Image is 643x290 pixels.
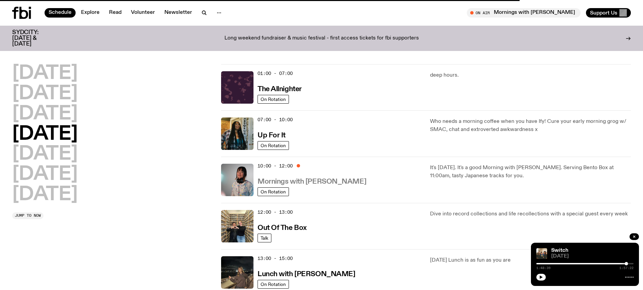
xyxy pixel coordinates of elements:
[261,235,268,240] span: Talk
[467,8,581,18] button: On AirMornings with [PERSON_NAME]
[261,282,286,287] span: On Rotation
[551,254,634,259] span: [DATE]
[258,178,366,185] h3: Mornings with [PERSON_NAME]
[258,187,289,196] a: On Rotation
[536,248,547,259] img: A warm film photo of the switch team sitting close together. from left to right: Cedar, Lau, Sand...
[258,163,293,169] span: 10:00 - 12:00
[551,248,568,253] a: Switch
[619,266,634,270] span: 1:57:22
[12,185,78,204] button: [DATE]
[12,64,78,83] button: [DATE]
[258,86,302,93] h3: The Allnighter
[430,210,631,218] p: Dive into record collections and life recollections with a special guest every week
[258,131,286,139] a: Up For It
[12,84,78,103] button: [DATE]
[258,271,355,278] h3: Lunch with [PERSON_NAME]
[430,164,631,180] p: It's [DATE]. It's a good Morning with [PERSON_NAME]. Serving Bento Box at 11:00am, tasty Japanese...
[12,165,78,184] button: [DATE]
[258,95,289,104] a: On Rotation
[261,97,286,102] span: On Rotation
[261,189,286,194] span: On Rotation
[12,212,44,219] button: Jump to now
[221,256,253,289] img: Izzy Page stands above looking down at Opera Bar. She poses in front of the Harbour Bridge in the...
[12,105,78,124] button: [DATE]
[221,164,253,196] img: Kana Frazer is smiling at the camera with her head tilted slightly to her left. She wears big bla...
[258,177,366,185] a: Mornings with [PERSON_NAME]
[221,117,253,150] img: Ify - a Brown Skin girl with black braided twists, looking up to the side with her tongue stickin...
[258,209,293,215] span: 12:00 - 13:00
[258,280,289,289] a: On Rotation
[12,145,78,164] button: [DATE]
[105,8,126,18] a: Read
[258,84,302,93] a: The Allnighter
[536,266,551,270] span: 1:48:39
[430,117,631,134] p: Who needs a morning coffee when you have Ify! Cure your early morning grog w/ SMAC, chat and extr...
[261,143,286,148] span: On Rotation
[430,71,631,79] p: deep hours.
[160,8,196,18] a: Newsletter
[258,70,293,77] span: 01:00 - 07:00
[258,116,293,123] span: 07:00 - 10:00
[258,255,293,262] span: 13:00 - 15:00
[590,10,617,16] span: Support Us
[258,234,271,242] a: Talk
[77,8,104,18] a: Explore
[127,8,159,18] a: Volunteer
[258,223,307,232] a: Out Of The Box
[224,35,419,42] p: Long weekend fundraiser & music festival - first access tickets for fbi supporters
[12,30,55,47] h3: SYDCITY: [DATE] & [DATE]
[258,132,286,139] h3: Up For It
[586,8,631,18] button: Support Us
[45,8,76,18] a: Schedule
[12,125,78,144] button: [DATE]
[430,256,631,264] p: [DATE] Lunch is as fun as you are
[258,269,355,278] a: Lunch with [PERSON_NAME]
[221,210,253,242] img: Matt and Kate stand in the music library and make a heart shape with one hand each.
[15,214,41,217] span: Jump to now
[258,141,289,150] a: On Rotation
[258,225,307,232] h3: Out Of The Box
